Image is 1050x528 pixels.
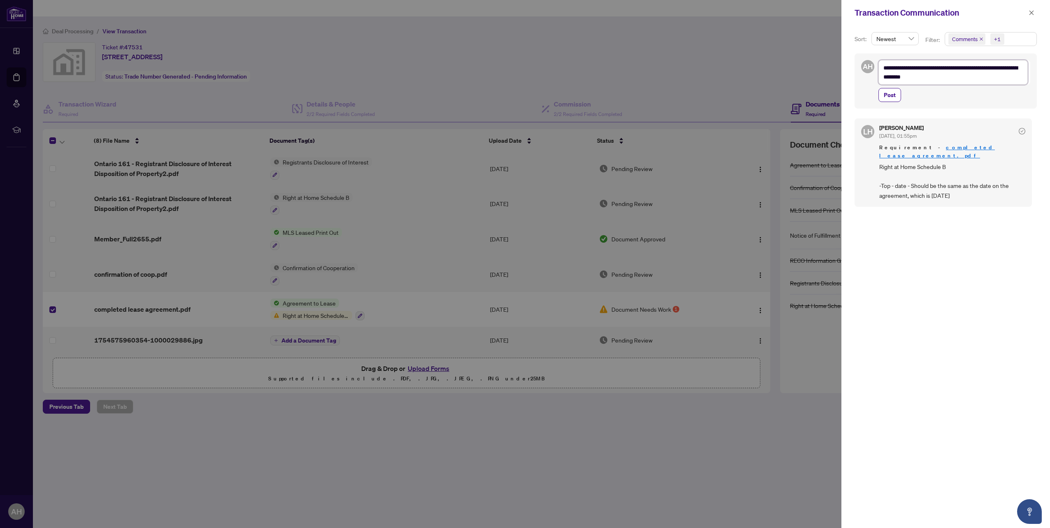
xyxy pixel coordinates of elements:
span: Comments [952,35,978,43]
span: close [1029,10,1034,16]
span: check-circle [1019,128,1025,134]
p: Sort: [855,35,868,44]
button: Open asap [1017,499,1042,524]
span: Newest [876,32,914,45]
span: [DATE], 01:55pm [879,133,917,139]
span: Comments [948,33,985,45]
span: AH [863,61,873,72]
span: LH [863,126,873,137]
span: Requirement - [879,144,1025,160]
h5: [PERSON_NAME] [879,125,924,131]
div: +1 [994,35,1001,43]
span: close [979,37,983,41]
span: Post [884,88,896,102]
div: Transaction Communication [855,7,1026,19]
button: Post [878,88,901,102]
span: Right at Home Schedule B -Top - date - Should be the same as the date on the agreement, which is ... [879,162,1025,201]
p: Filter: [925,35,941,44]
